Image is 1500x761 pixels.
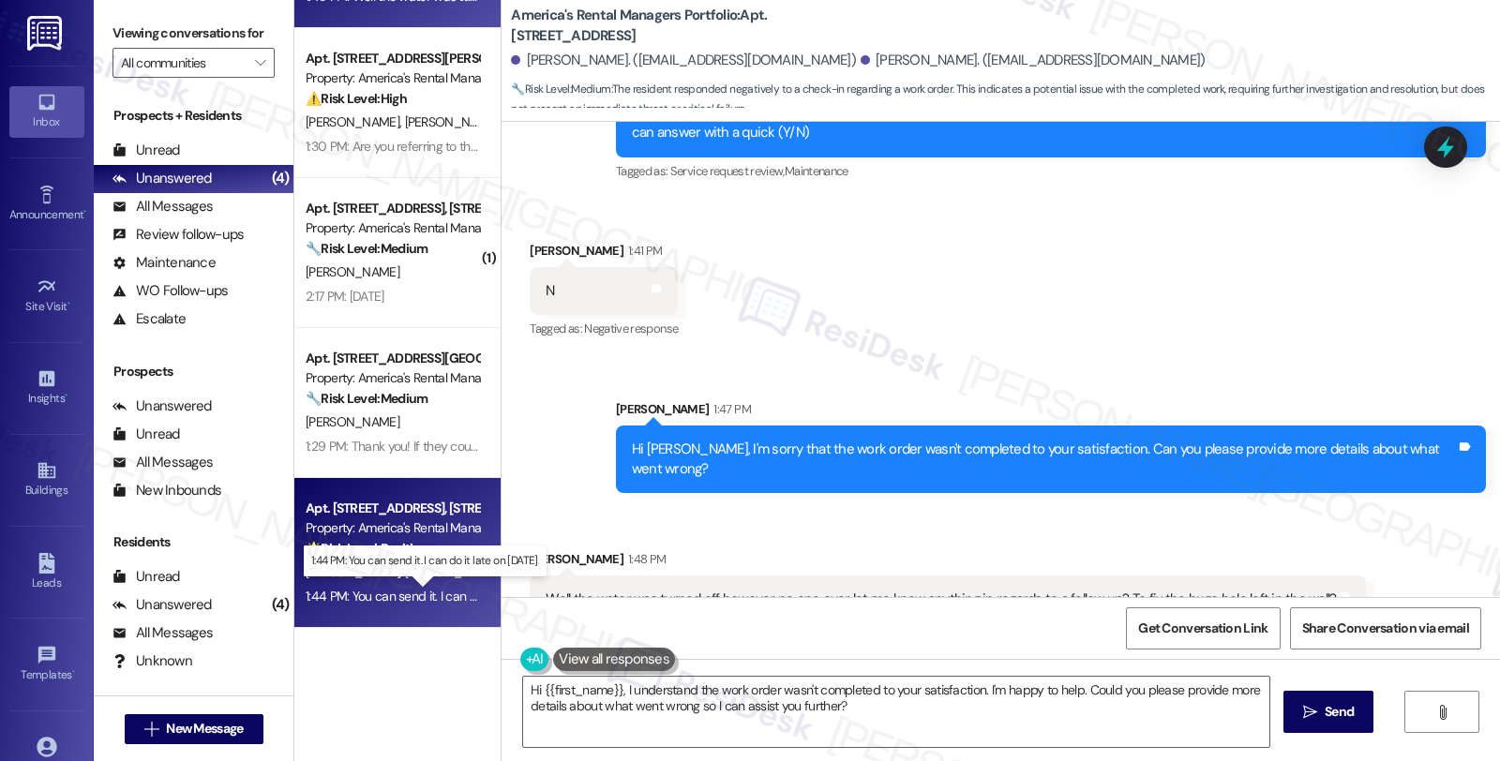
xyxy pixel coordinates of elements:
label: Viewing conversations for [112,19,275,48]
span: • [72,665,75,679]
div: [PERSON_NAME] [530,241,678,267]
strong: 🔧 Risk Level: Medium [511,82,610,97]
span: : The resident responded negatively to a check-in regarding a work order. This indicates a potent... [511,80,1500,120]
div: Property: America's Rental Managers Portfolio [306,518,479,538]
strong: 🔧 Risk Level: Medium [306,240,427,257]
div: All Messages [112,623,213,643]
div: New Inbounds [112,481,221,500]
span: [PERSON_NAME] [306,113,405,130]
button: Get Conversation Link [1126,607,1280,649]
strong: ⚠️ Risk Level: High [306,90,407,107]
div: Unanswered [112,396,212,416]
span: [PERSON_NAME] [306,413,399,430]
i:  [1303,705,1317,720]
div: Unanswered [112,169,212,188]
div: Unread [112,425,180,444]
span: Service request review , [670,163,785,179]
div: [PERSON_NAME]. ([EMAIL_ADDRESS][DOMAIN_NAME]) [511,51,856,70]
div: Property: America's Rental Managers Portfolio [306,368,479,388]
span: New Message [166,719,243,739]
a: Leads [9,547,84,598]
div: [PERSON_NAME] [530,549,1366,575]
textarea: To enrich screen reader interactions, please activate Accessibility in Grammarly extension settings [523,677,1269,747]
div: 1:30 PM: Are you referring to the giant mold issue or the electrical issue? [306,138,692,155]
span: [PERSON_NAME] [405,113,499,130]
div: Prospects [94,362,293,381]
span: • [65,389,67,402]
div: Residents [94,532,293,552]
p: 1:44 PM: You can send it. I can do it late on [DATE]. [311,553,539,569]
div: 2:17 PM: [DATE] [306,288,384,305]
div: Apt. [STREET_ADDRESS], [STREET_ADDRESS] [306,499,479,518]
span: [PERSON_NAME] [306,263,399,280]
div: [PERSON_NAME] [616,399,1486,425]
div: Unknown [112,651,192,671]
i:  [255,55,265,70]
strong: 🔧 Risk Level: Medium [306,390,427,407]
b: America's Rental Managers Portfolio: Apt. [STREET_ADDRESS] [511,6,886,46]
span: Maintenance [785,163,848,179]
div: 1:47 PM [709,399,750,419]
div: WO Follow-ups [112,281,228,301]
div: (4) [267,164,294,193]
div: Unread [112,141,180,160]
div: Property: America's Rental Managers Portfolio [306,68,479,88]
a: Insights • [9,363,84,413]
div: Apt. [STREET_ADDRESS][PERSON_NAME][PERSON_NAME] [306,49,479,68]
i:  [1435,705,1449,720]
strong: 🌟 Risk Level: Positive [306,540,427,557]
span: Get Conversation Link [1138,619,1267,638]
div: Prospects + Residents [94,106,293,126]
div: Hi [PERSON_NAME], I'm sorry that the work order wasn't completed to your satisfaction. Can you pl... [632,440,1456,480]
div: [PERSON_NAME]. ([EMAIL_ADDRESS][DOMAIN_NAME]) [861,51,1206,70]
a: Inbox [9,86,84,137]
div: Review follow-ups [112,225,244,245]
span: Negative response [584,321,678,336]
div: Maintenance [112,253,216,273]
div: (4) [267,590,294,619]
img: ResiDesk Logo [27,16,66,51]
div: Tagged as: [616,157,1486,185]
div: Escalate [112,309,186,329]
a: Site Visit • [9,271,84,321]
span: Share Conversation via email [1302,619,1469,638]
div: Tagged as: [530,315,678,342]
div: Unread [112,567,180,587]
div: Property: America's Rental Managers Portfolio [306,218,479,238]
span: Send [1325,702,1354,722]
div: N [546,281,554,301]
div: 1:44 PM: You can send it. I can do it late on [DATE]. [306,588,573,604]
a: Buildings [9,455,84,505]
a: Templates • [9,639,84,690]
div: All Messages [112,453,213,472]
i:  [144,722,158,737]
span: • [67,297,70,310]
div: 1:29 PM: Thank you! If they could come back out this week that would be great but if not can they... [306,438,1222,455]
div: 1:48 PM [623,549,666,569]
div: Well the water was turned off however no one ever let me know anything in regards to a follow up?... [546,589,1336,609]
button: Send [1283,691,1374,733]
span: • [83,205,86,218]
div: Hi [PERSON_NAME] and [PERSON_NAME]! I'm checking in on your latest work order. Was everything com... [632,103,1456,143]
div: All Messages [112,197,213,216]
div: Apt. [STREET_ADDRESS][GEOGRAPHIC_DATA][STREET_ADDRESS] [306,349,479,368]
div: 1:41 PM [623,241,662,261]
button: Share Conversation via email [1290,607,1481,649]
div: Apt. [STREET_ADDRESS], [STREET_ADDRESS] [306,199,479,218]
div: Unanswered [112,595,212,615]
input: All communities [121,48,245,78]
button: New Message [125,714,263,744]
